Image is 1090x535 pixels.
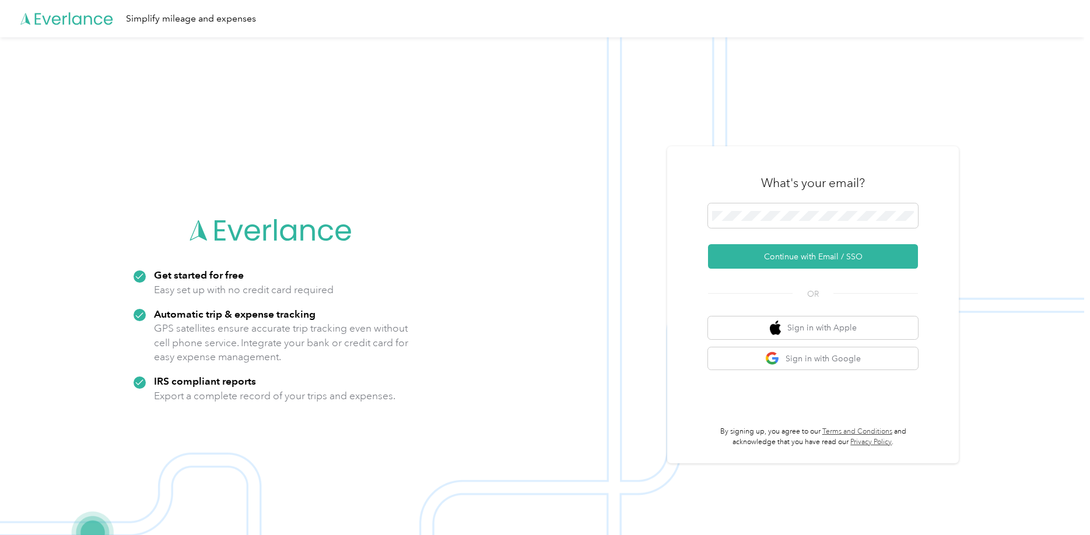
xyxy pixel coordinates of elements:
strong: Get started for free [154,269,244,281]
button: Continue with Email / SSO [708,244,918,269]
p: Easy set up with no credit card required [154,283,334,297]
img: apple logo [770,321,781,335]
div: Simplify mileage and expenses [126,12,256,26]
span: OR [793,288,833,300]
strong: Automatic trip & expense tracking [154,308,316,320]
strong: IRS compliant reports [154,375,256,387]
p: By signing up, you agree to our and acknowledge that you have read our . [708,427,918,447]
img: google logo [765,351,780,366]
a: Terms and Conditions [822,427,892,436]
button: google logoSign in with Google [708,347,918,370]
button: apple logoSign in with Apple [708,316,918,339]
a: Privacy Policy [850,438,892,446]
p: GPS satellites ensure accurate trip tracking even without cell phone service. Integrate your bank... [154,321,409,364]
h3: What's your email? [761,175,865,191]
p: Export a complete record of your trips and expenses. [154,389,395,403]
